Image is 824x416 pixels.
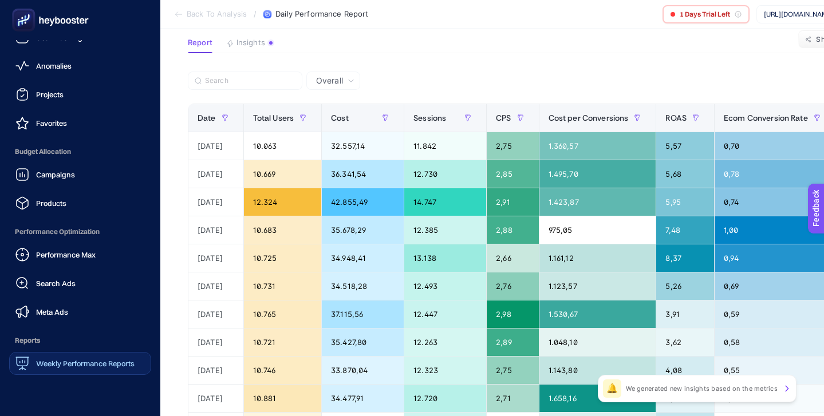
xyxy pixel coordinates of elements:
[404,272,486,300] div: 12.493
[36,61,72,70] span: Anomalies
[36,118,67,128] span: Favorites
[656,328,714,356] div: 3,62
[275,10,368,19] span: Daily Performance Report
[487,272,538,300] div: 2,76
[539,328,656,356] div: 1.048,10
[487,356,538,384] div: 2,75
[487,300,538,328] div: 2,98
[487,132,538,160] div: 2,75
[36,90,64,99] span: Projects
[322,300,404,328] div: 37.115,56
[539,272,656,300] div: 1.123,57
[404,188,486,216] div: 14.747
[316,75,343,86] span: Overall
[188,385,243,412] div: [DATE]
[188,244,243,272] div: [DATE]
[656,160,714,188] div: 5,68
[487,328,538,356] div: 2,89
[254,9,257,18] span: /
[404,328,486,356] div: 12.263
[724,113,808,122] span: Ecom Conversion Rate
[539,132,656,160] div: 1.360,57
[188,272,243,300] div: [DATE]
[188,38,212,47] span: Report
[539,216,656,244] div: 975,05
[188,328,243,356] div: [DATE]
[539,244,656,272] div: 1.161,12
[539,385,656,412] div: 1.658,16
[656,300,714,328] div: 3,91
[9,112,151,134] a: Favorites
[244,328,322,356] div: 10.721
[656,132,714,160] div: 5,57
[244,385,322,412] div: 10.881
[413,113,446,122] span: Sessions
[253,113,294,122] span: Total Users
[656,188,714,216] div: 5,95
[188,300,243,328] div: [DATE]
[322,160,404,188] div: 36.341,54
[487,385,538,412] div: 2,71
[188,188,243,216] div: [DATE]
[322,356,404,384] div: 33.870,04
[603,379,621,398] div: 🔔
[322,272,404,300] div: 34.518,28
[322,328,404,356] div: 35.427,80
[36,279,76,288] span: Search Ads
[322,188,404,216] div: 42.855,49
[9,163,151,186] a: Campaigns
[9,140,151,163] span: Budget Allocation
[244,356,322,384] div: 10.746
[9,352,151,375] a: Weekly Performance Reports
[680,10,730,19] span: 1 Days Trial Left
[9,54,151,77] a: Anomalies
[656,356,714,384] div: 4,08
[9,329,151,352] span: Reports
[322,385,404,412] div: 34.477,91
[549,113,629,122] span: Cost per Conversions
[244,272,322,300] div: 10.731
[36,359,135,368] span: Weekly Performance Reports
[244,216,322,244] div: 10.683
[188,160,243,188] div: [DATE]
[656,216,714,244] div: 7,48
[244,160,322,188] div: 10.669
[9,243,151,266] a: Performance Max
[539,356,656,384] div: 1.143,80
[244,300,322,328] div: 10.765
[404,244,486,272] div: 13.138
[244,244,322,272] div: 10.725
[496,113,511,122] span: CPS
[539,300,656,328] div: 1.530,67
[188,356,243,384] div: [DATE]
[36,250,96,259] span: Performance Max
[487,216,538,244] div: 2,88
[187,10,247,19] span: Back To Analysis
[656,244,714,272] div: 8,37
[626,384,778,393] p: We generated new insights based on the metrics
[331,113,349,122] span: Cost
[322,132,404,160] div: 32.557,14
[188,216,243,244] div: [DATE]
[244,188,322,216] div: 12.324
[487,160,538,188] div: 2,85
[7,3,44,13] span: Feedback
[404,216,486,244] div: 12.385
[539,160,656,188] div: 1.495,70
[9,300,151,323] a: Meta Ads
[9,220,151,243] span: Performance Optimization
[404,300,486,328] div: 12.447
[9,192,151,215] a: Products
[236,38,265,47] span: Insights
[9,83,151,106] a: Projects
[665,113,687,122] span: ROAS
[404,385,486,412] div: 12.720
[36,307,68,316] span: Meta Ads
[36,199,66,208] span: Products
[322,216,404,244] div: 35.678,29
[188,132,243,160] div: [DATE]
[656,272,714,300] div: 5,26
[404,356,486,384] div: 12.323
[322,244,404,272] div: 34.948,41
[404,132,486,160] div: 11.842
